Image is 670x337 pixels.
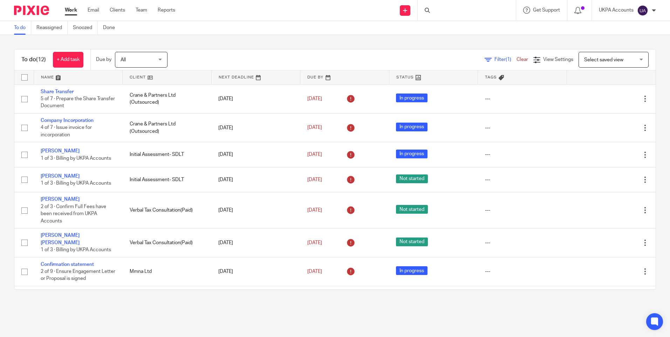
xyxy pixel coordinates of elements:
span: 1 of 3 · Billing by UKPA Accounts [41,156,111,161]
span: 2 of 9 · Ensure Engagement Letter or Proposal is signed [41,269,115,281]
div: --- [485,95,560,102]
img: svg%3E [637,5,648,16]
span: 2 of 3 · Confirm Full Fees have been received from UKPA Accounts [41,204,106,223]
a: + Add task [53,52,83,68]
p: Due by [96,56,111,63]
span: Get Support [533,8,560,13]
span: [DATE] [307,96,322,101]
span: [DATE] [307,269,322,274]
a: [PERSON_NAME] [41,149,80,153]
td: Initial Assessment- SDLT [123,167,212,192]
span: Select saved view [584,57,623,62]
span: (12) [36,57,46,62]
span: In progress [396,94,428,102]
a: Done [103,21,120,35]
span: Not started [396,174,428,183]
span: In progress [396,150,428,158]
span: [DATE] [307,208,322,213]
a: [PERSON_NAME] [41,174,80,179]
span: Not started [396,238,428,246]
img: Pixie [14,6,49,15]
a: To do [14,21,31,35]
span: [DATE] [307,152,322,157]
div: --- [485,124,560,131]
a: Confirmation statement [41,262,94,267]
span: 1 of 3 · Billing by UKPA Accounts [41,181,111,186]
td: Crane & Partners Ltd (Outsourced) [123,84,212,113]
td: [DATE] [211,167,300,192]
span: 1 of 3 · Billing by UKPA Accounts [41,247,111,252]
div: --- [485,239,560,246]
td: Nest Egg Property Ltd [123,286,212,315]
span: View Settings [543,57,573,62]
a: [PERSON_NAME] [41,197,80,202]
td: Initial Assessment- SDLT [123,142,212,167]
span: Filter [494,57,517,62]
span: [DATE] [307,125,322,130]
td: [DATE] [211,113,300,142]
div: --- [485,207,560,214]
a: Snoozed [73,21,98,35]
td: [DATE] [211,142,300,167]
td: Crane & Partners Ltd (Outsourced) [123,113,212,142]
a: Share Transfer [41,89,74,94]
span: [DATE] [307,177,322,182]
div: --- [485,176,560,183]
span: Tags [485,75,497,79]
span: [DATE] [307,240,322,245]
a: Work [65,7,77,14]
a: Clear [517,57,528,62]
td: [DATE] [211,84,300,113]
span: 5 of 7 · Prepare the Share Transfer Document [41,96,115,109]
span: (1) [506,57,511,62]
p: UKPA Accounts [599,7,634,14]
a: Company Incorporation [41,118,94,123]
td: [DATE] [211,257,300,286]
td: [DATE] [211,228,300,257]
a: Clients [110,7,125,14]
span: 4 of 7 · Issue invoice for incorporation [41,125,92,138]
span: Not started [396,205,428,214]
a: Reassigned [36,21,68,35]
span: In progress [396,123,428,131]
td: Verbal Tax Consultation(Paid) [123,228,212,257]
span: In progress [396,266,428,275]
h1: To do [21,56,46,63]
a: Reports [158,7,175,14]
div: --- [485,268,560,275]
td: Mmna Ltd [123,257,212,286]
td: Verbal Tax Consultation(Paid) [123,192,212,228]
div: --- [485,151,560,158]
span: All [121,57,126,62]
a: [PERSON_NAME] [PERSON_NAME] [41,233,80,245]
a: Email [88,7,99,14]
a: Team [136,7,147,14]
td: [DATE] [211,286,300,315]
td: [DATE] [211,192,300,228]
